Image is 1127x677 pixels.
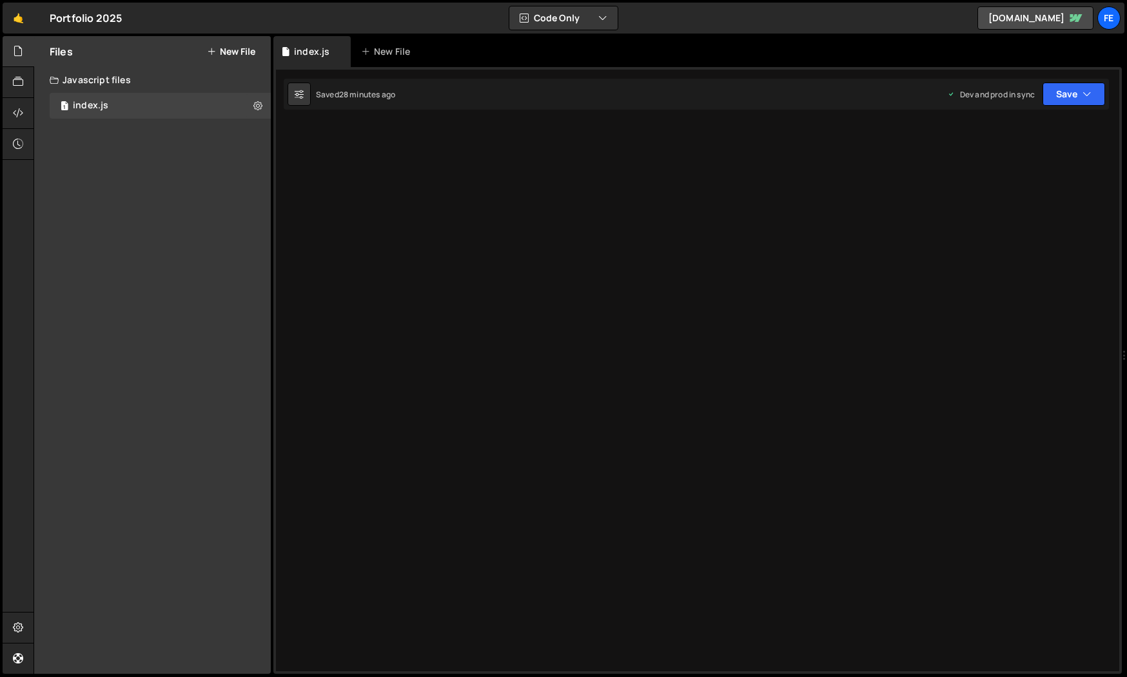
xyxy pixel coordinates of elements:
[207,46,255,57] button: New File
[73,100,108,112] div: index.js
[361,45,415,58] div: New File
[50,93,271,119] div: 14797/38363.js
[50,44,73,59] h2: Files
[294,45,329,58] div: index.js
[61,102,68,112] span: 1
[339,89,395,100] div: 28 minutes ago
[316,89,395,100] div: Saved
[34,67,271,93] div: Javascript files
[1097,6,1121,30] a: Fe
[50,10,122,26] div: Portfolio 2025
[1043,83,1105,106] button: Save
[947,89,1035,100] div: Dev and prod in sync
[977,6,1093,30] a: [DOMAIN_NAME]
[509,6,618,30] button: Code Only
[3,3,34,34] a: 🤙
